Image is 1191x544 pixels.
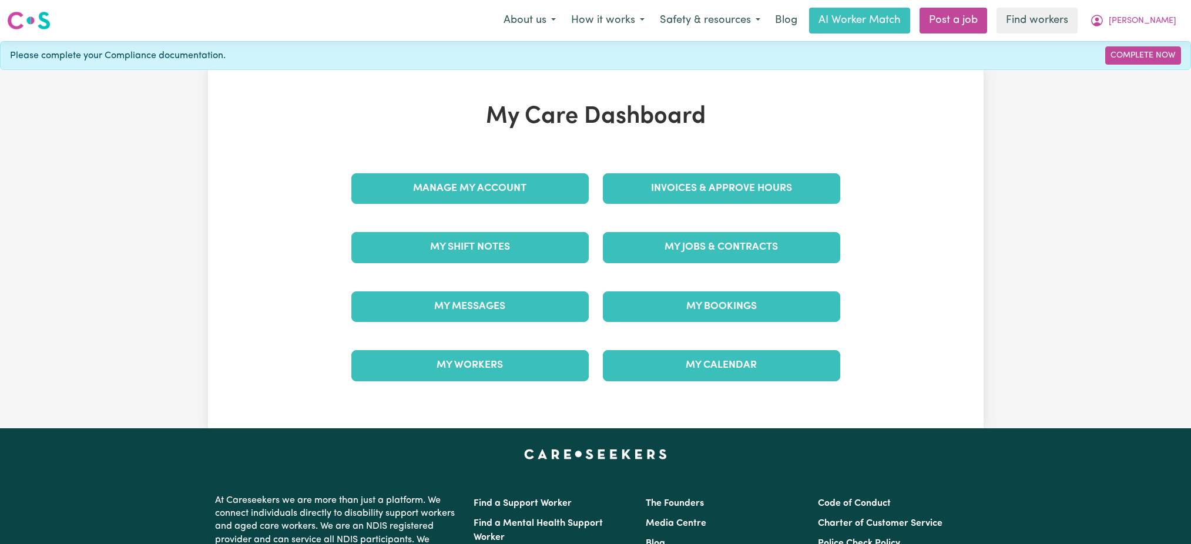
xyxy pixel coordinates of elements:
[351,291,589,322] a: My Messages
[474,519,603,542] a: Find a Mental Health Support Worker
[1144,497,1182,535] iframe: Button to launch messaging window
[496,8,563,33] button: About us
[524,449,667,459] a: Careseekers home page
[768,8,804,33] a: Blog
[474,499,572,508] a: Find a Support Worker
[7,7,51,34] a: Careseekers logo
[1105,46,1181,65] a: Complete Now
[351,232,589,263] a: My Shift Notes
[646,519,706,528] a: Media Centre
[7,10,51,31] img: Careseekers logo
[997,8,1078,33] a: Find workers
[351,350,589,381] a: My Workers
[603,173,840,204] a: Invoices & Approve Hours
[603,350,840,381] a: My Calendar
[603,232,840,263] a: My Jobs & Contracts
[1082,8,1184,33] button: My Account
[920,8,987,33] a: Post a job
[563,8,652,33] button: How it works
[344,103,847,131] h1: My Care Dashboard
[1109,15,1176,28] span: [PERSON_NAME]
[646,499,704,508] a: The Founders
[652,8,768,33] button: Safety & resources
[603,291,840,322] a: My Bookings
[10,49,226,63] span: Please complete your Compliance documentation.
[818,499,891,508] a: Code of Conduct
[809,8,910,33] a: AI Worker Match
[351,173,589,204] a: Manage My Account
[818,519,942,528] a: Charter of Customer Service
